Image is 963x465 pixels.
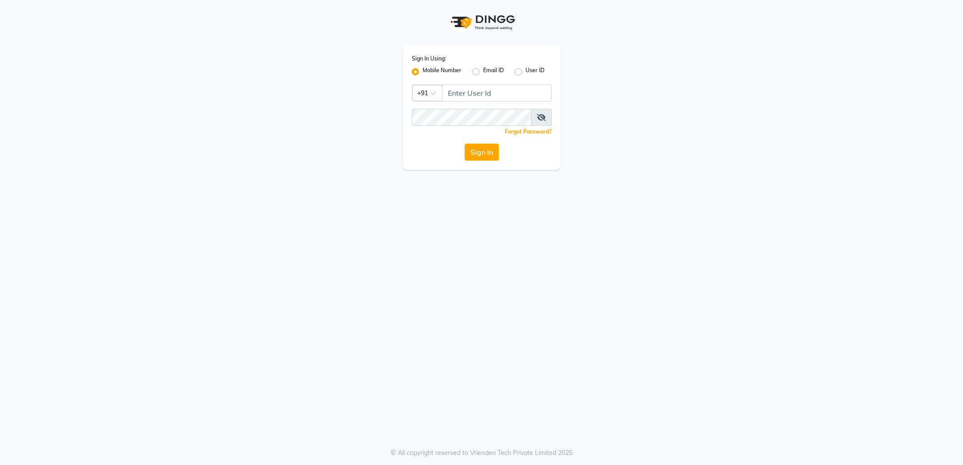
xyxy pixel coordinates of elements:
label: Mobile Number [423,66,461,77]
button: Sign In [465,144,499,161]
input: Username [442,84,552,102]
label: Email ID [483,66,504,77]
input: Username [412,109,531,126]
img: logo1.svg [446,9,518,36]
label: User ID [526,66,544,77]
label: Sign In Using: [412,55,446,63]
a: Forgot Password? [505,128,552,135]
